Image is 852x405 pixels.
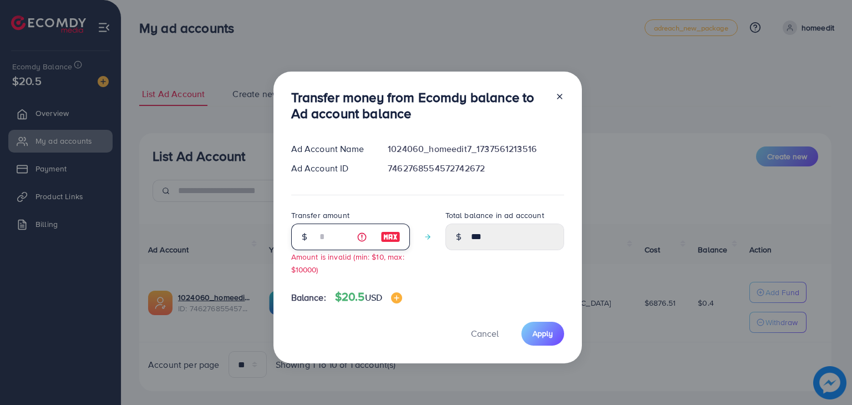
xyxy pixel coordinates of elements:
span: Cancel [471,327,499,340]
button: Apply [521,322,564,346]
img: image [381,230,400,244]
button: Cancel [457,322,513,346]
span: USD [365,291,382,303]
span: Balance: [291,291,326,304]
label: Total balance in ad account [445,210,544,221]
small: Amount is invalid (min: $10, max: $10000) [291,251,404,275]
div: Ad Account ID [282,162,379,175]
span: Apply [532,328,553,339]
h3: Transfer money from Ecomdy balance to Ad account balance [291,89,546,121]
label: Transfer amount [291,210,349,221]
img: image [391,292,402,303]
div: Ad Account Name [282,143,379,155]
div: 1024060_homeedit7_1737561213516 [379,143,572,155]
div: 7462768554572742672 [379,162,572,175]
h4: $20.5 [335,290,402,304]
